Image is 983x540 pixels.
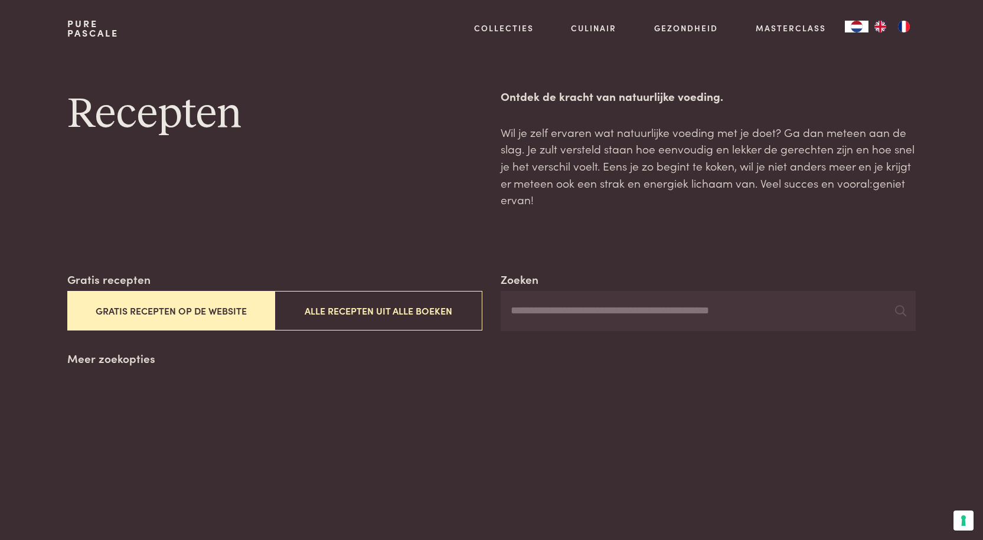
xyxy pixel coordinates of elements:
[474,22,534,34] a: Collecties
[67,291,275,330] button: Gratis recepten op de website
[654,22,718,34] a: Gezondheid
[571,22,616,34] a: Culinair
[756,22,826,34] a: Masterclass
[868,21,916,32] ul: Language list
[845,21,868,32] a: NL
[845,21,916,32] aside: Language selected: Nederlands
[67,88,482,141] h1: Recepten
[501,271,538,288] label: Zoeken
[501,124,915,208] p: Wil je zelf ervaren wat natuurlijke voeding met je doet? Ga dan meteen aan de slag. Je zult verst...
[67,19,119,38] a: PurePascale
[275,291,482,330] button: Alle recepten uit alle boeken
[892,21,916,32] a: FR
[67,271,151,288] label: Gratis recepten
[501,88,723,104] strong: Ontdek de kracht van natuurlijke voeding.
[953,510,974,531] button: Uw voorkeuren voor toestemming voor trackingtechnologieën
[868,21,892,32] a: EN
[845,21,868,32] div: Language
